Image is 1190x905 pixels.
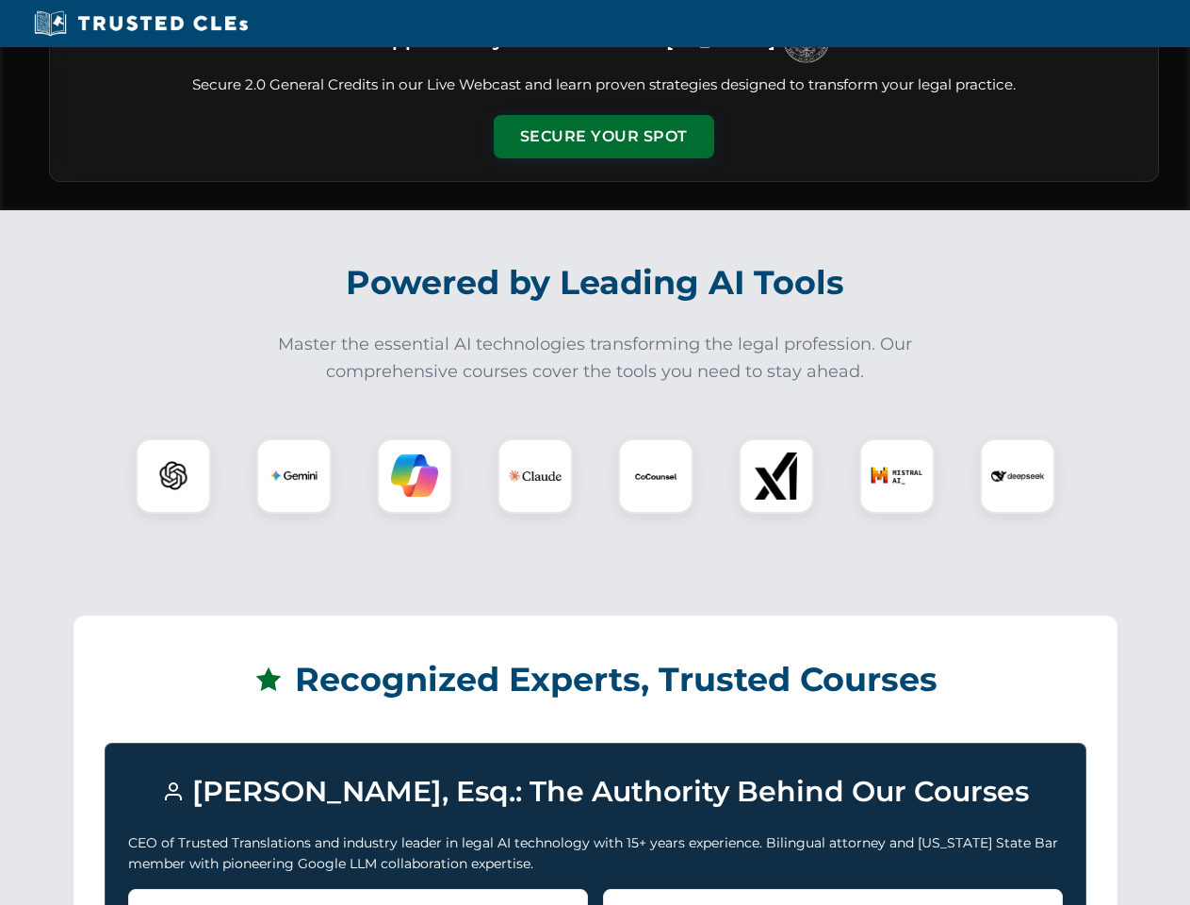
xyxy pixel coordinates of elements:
[128,832,1063,875] p: CEO of Trusted Translations and industry leader in legal AI technology with 15+ years experience....
[494,115,714,158] button: Secure Your Spot
[73,74,1135,96] p: Secure 2.0 General Credits in our Live Webcast and learn proven strategies designed to transform ...
[128,766,1063,817] h3: [PERSON_NAME], Esq.: The Authority Behind Our Courses
[377,438,452,514] div: Copilot
[28,9,253,38] img: Trusted CLEs
[270,452,318,500] img: Gemini Logo
[256,438,332,514] div: Gemini
[266,331,925,386] p: Master the essential AI technologies transforming the legal profession. Our comprehensive courses...
[391,452,438,500] img: Copilot Logo
[73,250,1117,316] h2: Powered by Leading AI Tools
[497,438,573,514] div: Claude
[136,438,211,514] div: ChatGPT
[509,450,562,502] img: Claude Logo
[618,438,693,514] div: CoCounsel
[632,452,679,500] img: CoCounsel Logo
[991,450,1044,502] img: DeepSeek Logo
[753,452,800,500] img: xAI Logo
[739,438,814,514] div: xAI
[105,647,1086,713] h2: Recognized Experts, Trusted Courses
[871,450,923,502] img: Mistral AI Logo
[980,438,1055,514] div: DeepSeek
[859,438,935,514] div: Mistral AI
[146,449,201,503] img: ChatGPT Logo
